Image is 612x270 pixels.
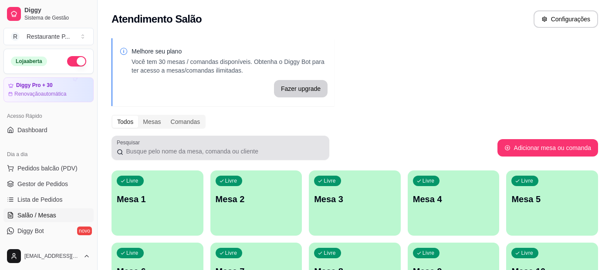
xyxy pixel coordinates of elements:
[17,180,68,188] span: Gestor de Pedidos
[408,170,500,236] button: LivreMesa 4
[521,177,533,184] p: Livre
[112,116,138,128] div: Todos
[3,3,94,24] a: DiggySistema de Gestão
[24,14,90,21] span: Sistema de Gestão
[17,227,44,235] span: Diggy Bot
[3,240,94,253] a: KDS
[210,170,302,236] button: LivreMesa 2
[534,10,598,28] button: Configurações
[497,139,598,157] button: Adicionar mesa ou comanda
[3,161,94,175] button: Pedidos balcão (PDV)
[17,195,63,204] span: Lista de Pedidos
[274,80,328,97] button: Fazer upgrade
[3,193,94,207] a: Lista de Pedidos
[309,170,401,236] button: LivreMesa 3
[67,56,86,67] button: Alterar Status
[216,193,297,205] p: Mesa 2
[117,193,198,205] p: Mesa 1
[112,170,203,236] button: LivreMesa 1
[132,57,328,75] p: Você tem 30 mesas / comandas disponíveis. Obtenha o Diggy Bot para ter acesso a mesas/comandas il...
[3,77,94,102] a: Diggy Pro + 30Renovaçãoautomática
[3,123,94,137] a: Dashboard
[324,250,336,257] p: Livre
[112,12,202,26] h2: Atendimento Salão
[3,147,94,161] div: Dia a dia
[138,116,166,128] div: Mesas
[3,28,94,45] button: Select a team
[123,147,324,156] input: Pesquisar
[225,177,237,184] p: Livre
[16,82,53,89] article: Diggy Pro + 30
[126,250,139,257] p: Livre
[17,126,47,134] span: Dashboard
[117,139,143,146] label: Pesquisar
[3,246,94,267] button: [EMAIL_ADDRESS][DOMAIN_NAME]
[11,32,20,41] span: R
[314,193,396,205] p: Mesa 3
[17,211,56,220] span: Salão / Mesas
[521,250,533,257] p: Livre
[225,250,237,257] p: Livre
[413,193,494,205] p: Mesa 4
[126,177,139,184] p: Livre
[27,32,70,41] div: Restaurante P ...
[511,193,593,205] p: Mesa 5
[3,177,94,191] a: Gestor de Pedidos
[166,116,205,128] div: Comandas
[3,208,94,222] a: Salão / Mesas
[324,177,336,184] p: Livre
[24,7,90,14] span: Diggy
[506,170,598,236] button: LivreMesa 5
[11,57,47,66] div: Loja aberta
[423,250,435,257] p: Livre
[423,177,435,184] p: Livre
[17,164,78,173] span: Pedidos balcão (PDV)
[24,253,80,260] span: [EMAIL_ADDRESS][DOMAIN_NAME]
[3,109,94,123] div: Acesso Rápido
[14,90,66,97] article: Renovação automática
[132,47,328,56] p: Melhore seu plano
[3,224,94,238] a: Diggy Botnovo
